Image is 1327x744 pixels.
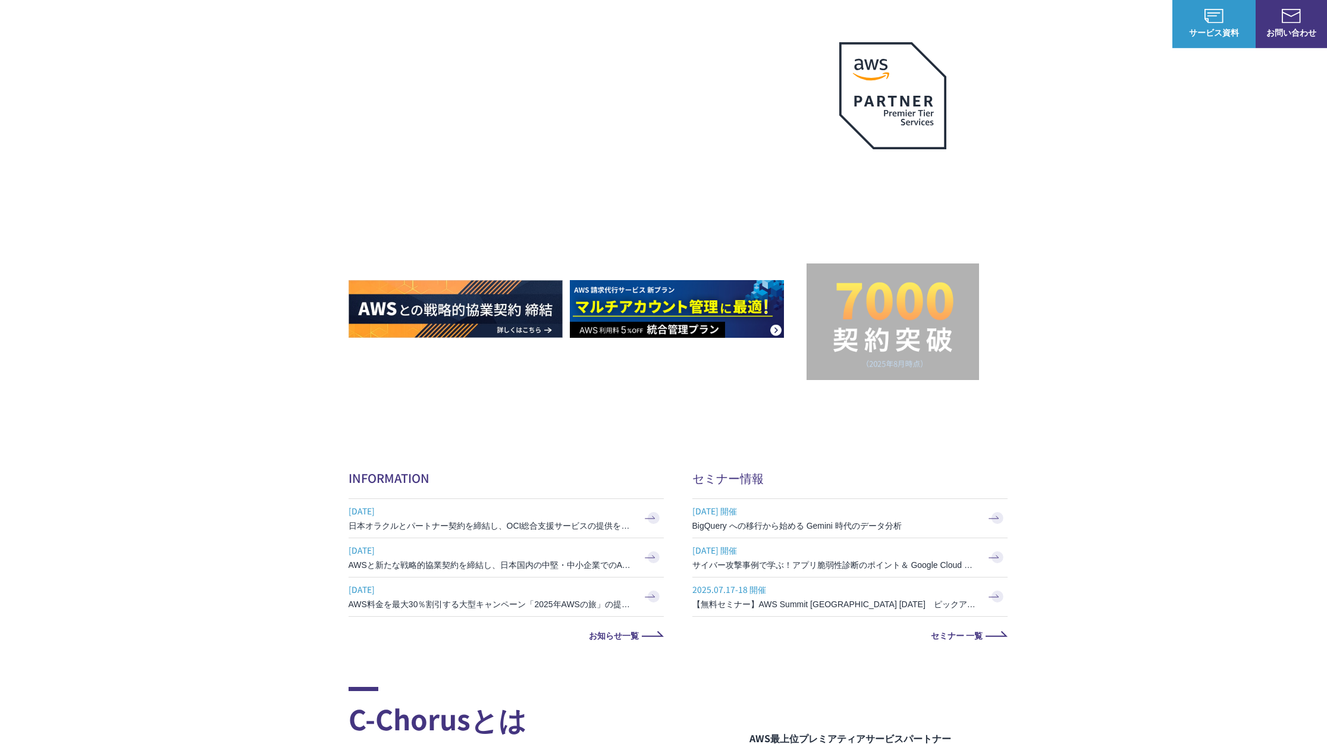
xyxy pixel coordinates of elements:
img: AWSとの戦略的協業契約 締結 [349,280,563,338]
a: [DATE] 開催 BigQuery への移行から始める Gemini 時代のデータ分析 [692,499,1008,538]
span: [DATE] 開催 [692,502,978,520]
a: 2025.07.17-18 開催 【無料セミナー】AWS Summit [GEOGRAPHIC_DATA] [DATE] ピックアップセッション [692,577,1008,616]
span: お問い合わせ [1256,26,1327,39]
h3: AWS料金を最大30％割引する大型キャンペーン「2025年AWSの旅」の提供を開始 [349,598,634,610]
p: 強み [761,18,789,30]
h3: 【無料セミナー】AWS Summit [GEOGRAPHIC_DATA] [DATE] ピックアップセッション [692,598,978,610]
h3: BigQuery への移行から始める Gemini 時代のデータ分析 [692,520,978,532]
h1: AWS ジャーニーの 成功を実現 [349,130,807,244]
img: AWS総合支援サービス C-Chorus サービス資料 [1204,9,1224,23]
img: お問い合わせ [1282,9,1301,23]
p: ナレッジ [1058,18,1103,30]
img: AWS請求代行サービス 統合管理プラン [570,280,784,338]
img: AWSプレミアティアサービスパートナー [839,42,946,149]
span: [DATE] [349,541,634,559]
a: お知らせ一覧 [349,631,664,639]
em: AWS [879,164,906,181]
p: 最上位プレミアティア サービスパートナー [825,164,961,209]
span: NHN テコラス AWS総合支援サービス [137,11,223,36]
a: [DATE] AWS料金を最大30％割引する大型キャンペーン「2025年AWSの旅」の提供を開始 [349,577,664,616]
p: 業種別ソリューション [882,18,977,30]
a: セミナー 一覧 [692,631,1008,639]
a: [DATE] AWSと新たな戦略的協業契約を締結し、日本国内の中堅・中小企業でのAWS活用を加速 [349,538,664,577]
p: サービス [813,18,858,30]
img: 契約件数 [830,281,955,368]
h3: 日本オラクルとパートナー契約を締結し、OCI総合支援サービスの提供を開始 [349,520,634,532]
h3: AWSと新たな戦略的協業契約を締結し、日本国内の中堅・中小企業でのAWS活用を加速 [349,559,634,571]
h2: セミナー情報 [692,469,1008,486]
a: [DATE] 開催 サイバー攻撃事例で学ぶ！アプリ脆弱性診断のポイント＆ Google Cloud セキュリティ対策 [692,538,1008,577]
h2: INFORMATION [349,469,664,486]
span: [DATE] 開催 [692,541,978,559]
a: AWS総合支援サービス C-Chorus NHN テコラスAWS総合支援サービス [18,10,223,38]
p: AWSの導入からコスト削減、 構成・運用の最適化からデータ活用まで 規模や業種業態を問わない マネージドサービスで [349,66,807,118]
h3: サイバー攻撃事例で学ぶ！アプリ脆弱性診断のポイント＆ Google Cloud セキュリティ対策 [692,559,978,571]
a: ログイン [1127,18,1160,30]
span: 2025.07.17-18 開催 [692,580,978,598]
span: サービス資料 [1172,26,1256,39]
span: [DATE] [349,580,634,598]
a: [DATE] 日本オラクルとパートナー契約を締結し、OCI総合支援サービスの提供を開始 [349,499,664,538]
a: 導入事例 [1001,18,1034,30]
h2: C-Chorusとは [349,687,722,739]
span: [DATE] [349,502,634,520]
